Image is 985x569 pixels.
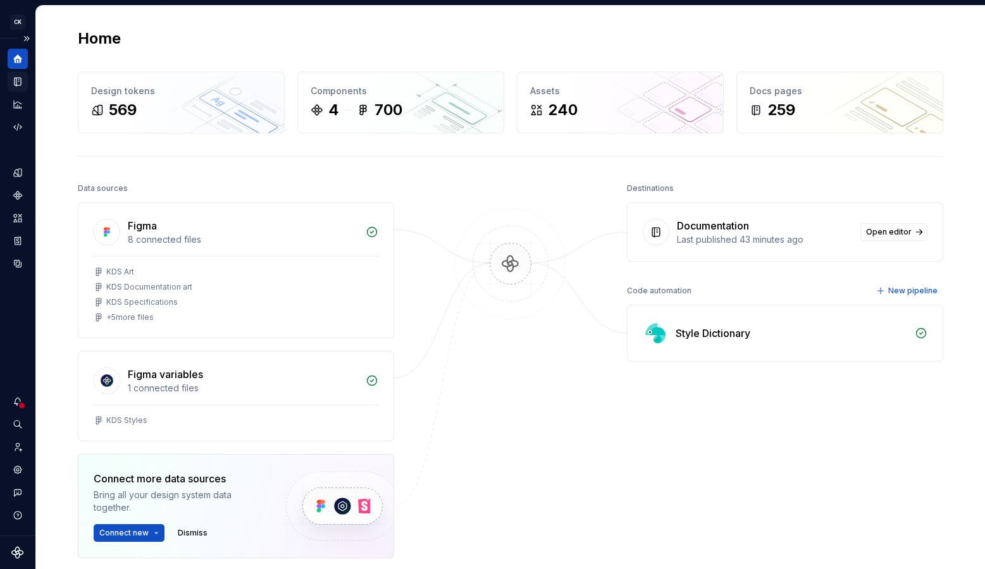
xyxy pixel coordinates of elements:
[94,489,264,514] div: Bring all your design system data together.
[872,282,943,300] button: New pipeline
[106,267,134,277] div: KDS Art
[530,85,710,97] div: Assets
[8,254,28,274] a: Data sources
[178,528,208,538] span: Dismiss
[860,223,927,241] a: Open editor
[8,49,28,69] a: Home
[8,231,28,251] a: Storybook stories
[8,94,28,114] a: Analytics
[767,100,795,120] div: 259
[8,460,28,480] a: Settings
[8,482,28,503] button: Contact support
[128,233,358,246] div: 8 connected files
[548,100,578,120] div: 240
[8,391,28,412] button: Notifications
[328,100,339,120] div: 4
[8,71,28,92] a: Documentation
[10,15,25,30] div: CK
[106,282,192,292] div: KDS Documentation art
[94,471,264,486] div: Connect more data sources
[106,312,154,322] div: + 5 more files
[8,208,28,228] a: Assets
[128,367,203,382] div: Figma variables
[78,71,285,133] a: Design tokens569
[297,71,504,133] a: Components4700
[109,100,137,120] div: 569
[99,528,149,538] span: Connect new
[78,351,394,441] a: Figma variables1 connected filesKDS Styles
[311,85,491,97] div: Components
[91,85,271,97] div: Design tokens
[106,297,178,307] div: KDS Specifications
[3,8,33,35] button: CK
[627,282,691,300] div: Code automation
[866,227,912,237] span: Open editor
[677,233,853,246] div: Last published 43 minutes ago
[106,415,147,425] div: KDS Styles
[8,414,28,434] button: Search ⌘K
[517,71,724,133] a: Assets240
[78,202,394,338] a: Figma8 connected filesKDS ArtKDS Documentation artKDS Specifications+5more files
[8,185,28,205] a: Components
[888,286,938,296] span: New pipeline
[78,180,128,197] div: Data sources
[750,85,930,97] div: Docs pages
[78,28,121,49] h2: Home
[11,546,24,559] svg: Supernova Logo
[18,30,35,47] button: Expand sidebar
[172,524,213,542] button: Dismiss
[8,162,28,183] a: Design tokens
[128,218,157,233] div: Figma
[375,100,402,120] div: 700
[128,382,358,395] div: 1 connected files
[736,71,943,133] a: Docs pages259
[627,180,674,197] div: Destinations
[8,437,28,457] a: Invite team
[676,326,750,341] div: Style Dictionary
[8,117,28,137] a: Code automation
[677,218,749,233] div: Documentation
[94,524,164,542] button: Connect new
